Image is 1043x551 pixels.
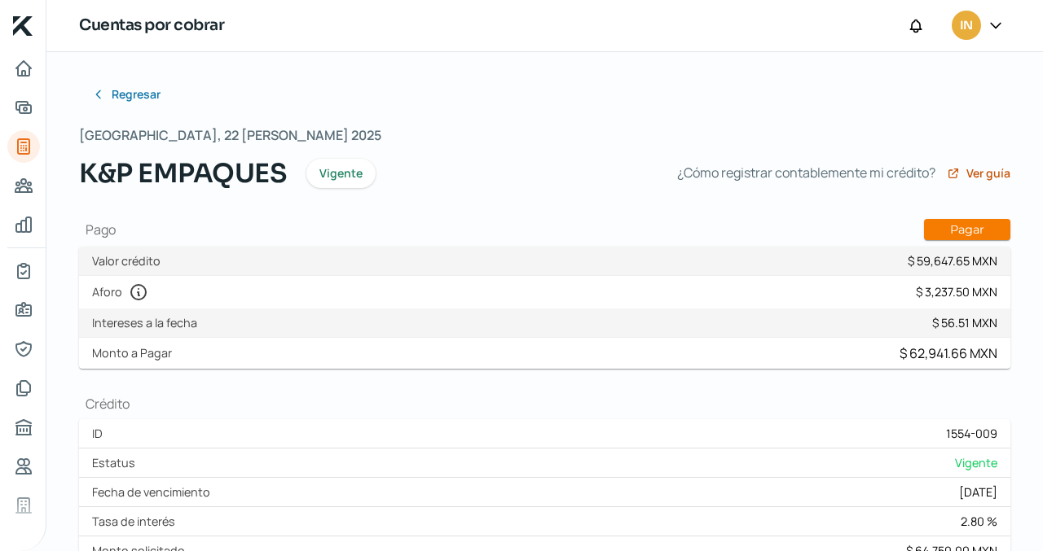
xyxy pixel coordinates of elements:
span: Regresar [112,89,161,100]
a: Referencias [7,450,40,483]
a: Inicio [7,52,40,85]
a: Buró de crédito [7,411,40,444]
a: Documentos [7,372,40,405]
span: K&P EMPAQUES [79,154,287,193]
span: Ver guía [966,168,1010,179]
div: [DATE] [959,484,997,500]
h1: Pago [79,219,1010,240]
label: Intereses a la fecha [92,315,204,330]
span: Vigente [955,455,997,470]
button: Regresar [79,78,174,111]
div: $ 3,237.50 MXN [916,284,997,300]
label: Aforo [92,282,155,302]
a: Industria [7,489,40,522]
label: Monto a Pagar [92,345,178,361]
label: ID [92,426,109,441]
label: Valor crédito [92,253,167,269]
a: Tus créditos [7,130,40,163]
h1: Crédito [79,395,1010,413]
a: Representantes [7,333,40,365]
a: Adelantar facturas [7,91,40,124]
span: Vigente [319,168,363,179]
label: Fecha de vencimiento [92,484,217,500]
div: 2.80 % [961,514,997,529]
span: IN [960,16,972,36]
h1: Cuentas por cobrar [79,14,224,37]
span: ¿Cómo registrar contablemente mi crédito? [677,161,935,185]
a: Mi contrato [7,255,40,287]
a: Pago a proveedores [7,169,40,202]
a: Ver guía [947,167,1010,180]
a: Información general [7,294,40,326]
a: Mis finanzas [7,208,40,241]
span: [GEOGRAPHIC_DATA], 22 [PERSON_NAME] 2025 [79,124,381,147]
label: Estatus [92,455,142,470]
div: $ 62,941.66 MXN [900,344,997,362]
button: Pagar [924,219,1010,240]
label: Tasa de interés [92,514,182,529]
div: $ 56.51 MXN [932,315,997,330]
div: $ 59,647.65 MXN [908,253,997,269]
div: 1554-009 [946,426,997,441]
